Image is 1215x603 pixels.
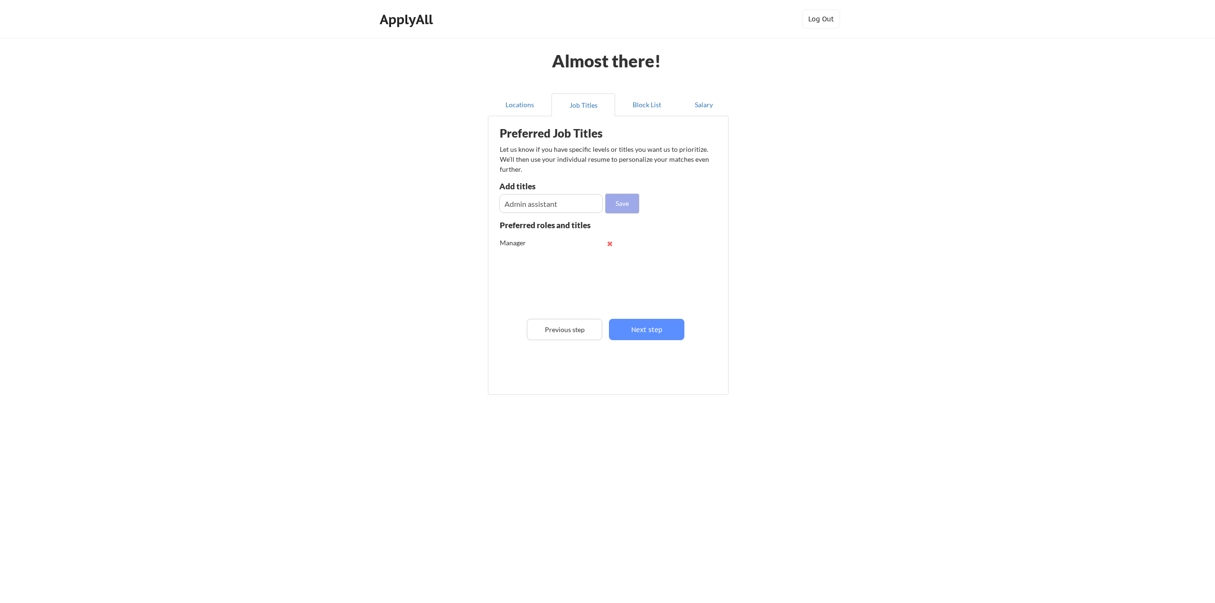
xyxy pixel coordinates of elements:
[609,319,684,340] button: Next step
[499,182,600,190] div: Add titles
[500,221,602,229] div: Preferred roles and titles
[500,128,619,139] div: Preferred Job Titles
[500,144,710,174] div: Let us know if you have specific levels or titles you want us to prioritize. We’ll then use your ...
[606,194,639,213] button: Save
[679,93,729,116] button: Salary
[802,9,840,28] button: Log Out
[380,11,436,28] div: ApplyAll
[527,319,602,340] button: Previous step
[541,52,673,69] div: Almost there!
[551,93,615,116] button: Job Titles
[488,93,551,116] button: Locations
[500,238,562,248] div: Manager
[499,194,603,213] input: E.g. Senior Product Manager
[615,93,679,116] button: Block List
